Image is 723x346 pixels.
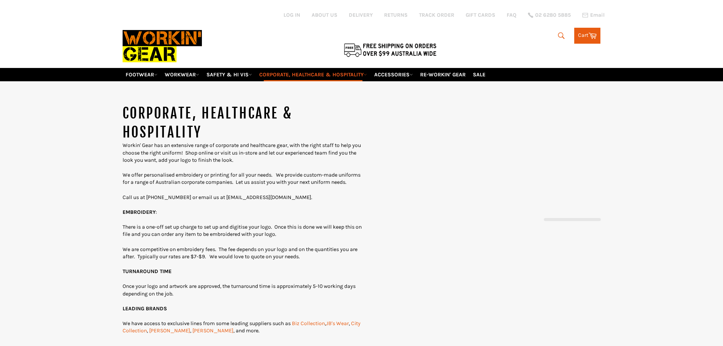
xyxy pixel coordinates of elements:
[590,13,605,18] span: Email
[123,104,362,142] h1: CORPORATE, HEALTHCARE & HOSPITALITY
[123,320,361,334] a: City Collection
[384,11,408,19] a: RETURNS
[203,68,255,81] a: SAFETY & HI VIS
[312,11,337,19] a: ABOUT US
[371,68,416,81] a: ACCESSORIES
[123,194,362,201] p: Call us at [PHONE_NUMBER] or email us at [EMAIL_ADDRESS][DOMAIN_NAME].
[123,209,362,216] p: :
[123,268,172,275] strong: TURNAROUND TIME
[256,68,370,81] a: CORPORATE, HEALTHCARE & HOSPITALITY
[123,305,167,312] strong: LEADING BRANDS
[417,68,469,81] a: RE-WORKIN' GEAR
[528,13,571,18] a: 02 6280 5885
[343,42,438,58] img: Flat $9.95 shipping Australia wide
[123,246,362,261] p: We are competitive on embroidery fees. The fee depends on your logo and on the quantities you are...
[123,223,362,238] p: There is a one-off set up charge to set up and digitise your logo. Once this is done we will keep...
[123,320,362,335] p: We have access to exclusive lines from some leading suppliers such as , , , , , and more.
[292,320,325,327] a: Biz Collection
[582,12,605,18] a: Email
[470,68,488,81] a: SALE
[149,327,190,334] a: [PERSON_NAME]
[123,142,362,164] p: Workin' Gear has an extensive range of corporate and healthcare gear, with the right staff to hel...
[349,11,373,19] a: DELIVERY
[123,171,362,186] p: We offer personalised embroidery or printing for all your needs. We provide custom-made uniforms ...
[123,209,156,215] strong: EMBROIDERY
[192,327,233,334] a: [PERSON_NAME]
[507,11,517,19] a: FAQ
[284,12,300,18] a: Log in
[419,11,454,19] a: TRACK ORDER
[466,11,495,19] a: GIFT CARDS
[123,283,362,297] p: Once your logo and artwork are approved, the turnaround time is approximately 5-10 working days d...
[326,320,349,327] a: JB's Wear
[123,68,161,81] a: FOOTWEAR
[574,28,600,44] a: Cart
[123,25,202,68] img: Workin Gear leaders in Workwear, Safety Boots, PPE, Uniforms. Australia's No.1 in Workwear
[162,68,202,81] a: WORKWEAR
[535,13,571,18] span: 02 6280 5885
